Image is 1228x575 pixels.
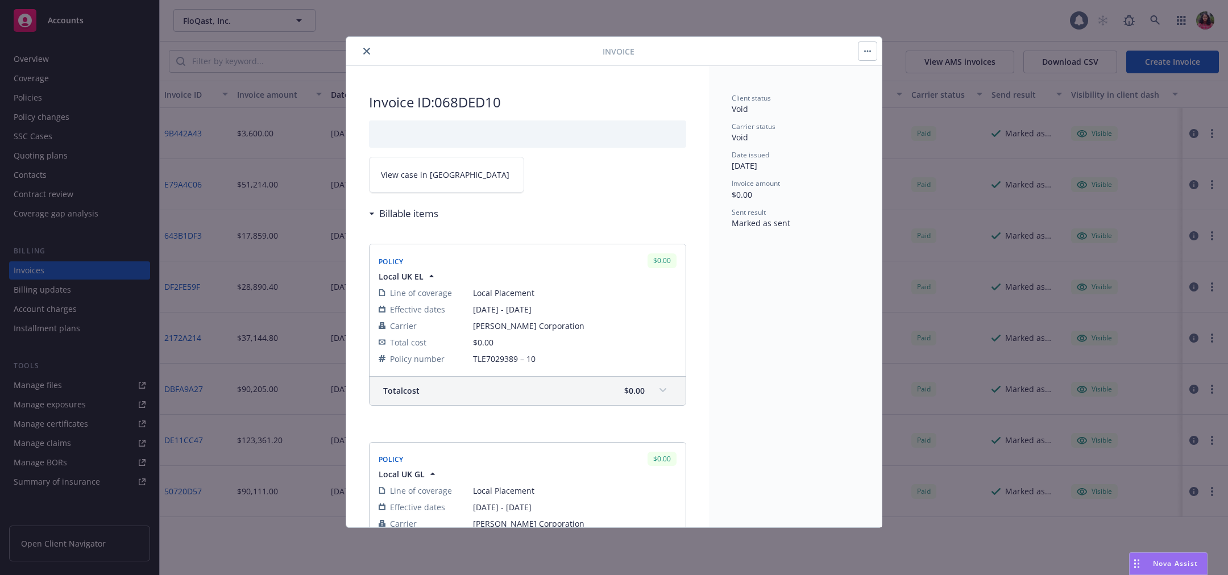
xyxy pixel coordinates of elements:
span: Policy [379,455,404,464]
div: $0.00 [648,452,677,466]
span: View case in [GEOGRAPHIC_DATA] [381,169,509,181]
span: $0.00 [624,385,645,397]
div: Totalcost$0.00 [370,377,686,405]
span: [DATE] - [DATE] [473,303,677,315]
span: Invoice amount [732,178,780,188]
a: View case in [GEOGRAPHIC_DATA] [369,157,524,193]
h2: Invoice ID: 068DED10 [369,93,686,111]
span: $0.00 [473,337,493,348]
span: Total cost [383,385,420,397]
div: $0.00 [648,253,677,268]
span: Policy [379,257,404,266]
span: Local UK GL [379,468,425,480]
span: Void [732,132,748,143]
span: Carrier status [732,122,775,131]
span: Sent result [732,207,766,217]
div: Billable items [369,206,438,221]
h3: Billable items [379,206,438,221]
div: Drag to move [1130,553,1144,574]
button: Nova Assist [1129,552,1208,575]
span: Local Placement [473,485,677,497]
span: [DATE] [732,160,757,171]
span: Void [732,103,748,114]
span: Total cost [390,336,426,348]
span: [DATE] - [DATE] [473,501,677,513]
span: Effective dates [390,303,445,315]
span: Local UK EL [379,270,424,282]
button: Local UK EL [379,270,437,282]
span: Marked as sent [732,218,790,228]
span: Carrier [390,518,417,530]
span: Nova Assist [1153,559,1198,568]
span: Effective dates [390,501,445,513]
button: Local UK GL [379,468,438,480]
span: $0.00 [732,189,752,200]
span: Date issued [732,150,769,160]
button: close [360,44,374,58]
span: TLE7029389 – 10 [473,353,677,365]
span: [PERSON_NAME] Corporation [473,320,677,332]
span: Local Placement [473,287,677,299]
span: [PERSON_NAME] Corporation [473,518,677,530]
span: Line of coverage [390,287,452,299]
span: Line of coverage [390,485,452,497]
span: Invoice [603,45,634,57]
span: Carrier [390,320,417,332]
span: Client status [732,93,771,103]
span: Policy number [390,353,445,365]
